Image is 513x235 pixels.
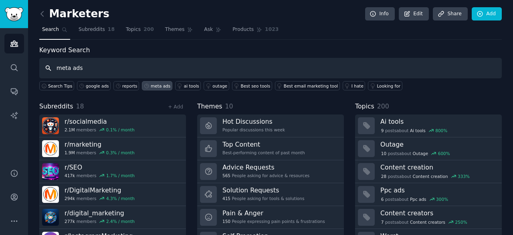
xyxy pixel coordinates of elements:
span: Ai tools [410,128,426,133]
div: post s about [380,173,471,180]
span: Topics [355,102,374,112]
div: post s about [380,196,449,203]
img: socialmedia [42,117,59,134]
div: 1.7 % / month [106,173,135,178]
div: 800 % [435,128,447,133]
a: Products1023 [230,23,281,40]
input: Keyword search in audience [39,58,502,78]
a: Solution Requests415People asking for tools & solutions [197,183,344,206]
h3: r/ DigitalMarketing [65,186,135,194]
a: Ask [201,23,224,40]
div: 250 % [455,219,467,225]
a: Themes [162,23,196,40]
h3: Hot Discussions [222,117,285,126]
span: 7 [381,219,384,225]
span: 6 [381,196,384,202]
a: Outage10postsaboutOutage600% [355,137,502,160]
div: 4.3 % / month [106,196,135,201]
span: 415 [222,196,230,201]
a: r/marketing1.9Mmembers0.3% / month [39,137,186,160]
h3: r/ digital_marketing [65,209,135,217]
img: marketing [42,140,59,157]
span: 10 [381,151,386,156]
span: 1.9M [65,150,75,155]
a: r/DigitalMarketing294kmembers4.3% / month [39,183,186,206]
a: Share [433,7,467,21]
h3: Content creators [380,209,496,217]
div: reports [122,83,137,89]
div: 333 % [458,174,470,179]
a: Content creation28postsaboutContent creation333% [355,160,502,183]
span: 9 [381,128,384,133]
img: SEO [42,163,59,180]
a: r/SEO417kmembers1.7% / month [39,160,186,183]
a: Best email marketing tool [275,81,340,90]
h3: Ai tools [380,117,496,126]
div: members [65,127,135,133]
span: Content creators [410,219,445,225]
a: Pain & Anger150People expressing pain points & frustrations [197,206,344,229]
a: Topics200 [123,23,157,40]
span: 2.1M [65,127,75,133]
div: outage [212,83,227,89]
h3: Ppc ads [380,186,496,194]
span: 18 [76,102,84,110]
span: 200 [143,26,154,33]
span: 18 [108,26,115,33]
h3: Pain & Anger [222,209,325,217]
span: Search [42,26,59,33]
h3: Advice Requests [222,163,309,172]
img: GummySearch logo [5,7,23,21]
div: Popular discussions this week [222,127,285,133]
span: 1023 [265,26,279,33]
div: google ads [86,83,109,89]
div: People asking for advice & resources [222,173,309,178]
a: I hate [343,81,366,90]
a: Hot DiscussionsPopular discussions this week [197,114,344,137]
a: ai tools [175,81,201,90]
div: 0.3 % / month [106,150,135,155]
a: outage [204,81,229,90]
div: People asking for tools & solutions [222,196,304,201]
a: Advice Requests565People asking for advice & resources [197,160,344,183]
a: Info [365,7,395,21]
a: meta ads [142,81,172,90]
div: ai tools [184,83,199,89]
a: Add [472,7,502,21]
h2: Marketers [39,8,109,20]
div: members [65,173,135,178]
div: Best seo tools [241,83,271,89]
span: Subreddits [39,102,73,112]
div: meta ads [151,83,170,89]
h3: Solution Requests [222,186,304,194]
span: 294k [65,196,75,201]
div: post s about [380,150,450,157]
a: Looking for [368,81,402,90]
div: members [65,219,135,224]
span: Subreddits [79,26,105,33]
span: Ppc ads [410,196,426,202]
span: Products [232,26,254,33]
div: 600 % [438,151,450,156]
button: Search Tips [39,81,74,90]
div: I hate [351,83,364,89]
a: Ai tools9postsaboutAi tools800% [355,114,502,137]
span: Content creation [413,174,448,179]
a: Content creators7postsaboutContent creators250% [355,206,502,229]
a: Edit [399,7,429,21]
div: People expressing pain points & frustrations [222,219,325,224]
h3: Outage [380,140,496,149]
span: Themes [197,102,222,112]
span: 565 [222,173,230,178]
span: Topics [126,26,141,33]
h3: Top Content [222,140,305,149]
a: Top ContentBest-performing content of past month [197,137,344,160]
div: Looking for [377,83,400,89]
div: 0.1 % / month [106,127,135,133]
a: Ppc ads6postsaboutPpc ads300% [355,183,502,206]
span: 150 [222,219,230,224]
a: google ads [77,81,111,90]
span: Outage [413,151,428,156]
span: Ask [204,26,213,33]
span: 277k [65,219,75,224]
